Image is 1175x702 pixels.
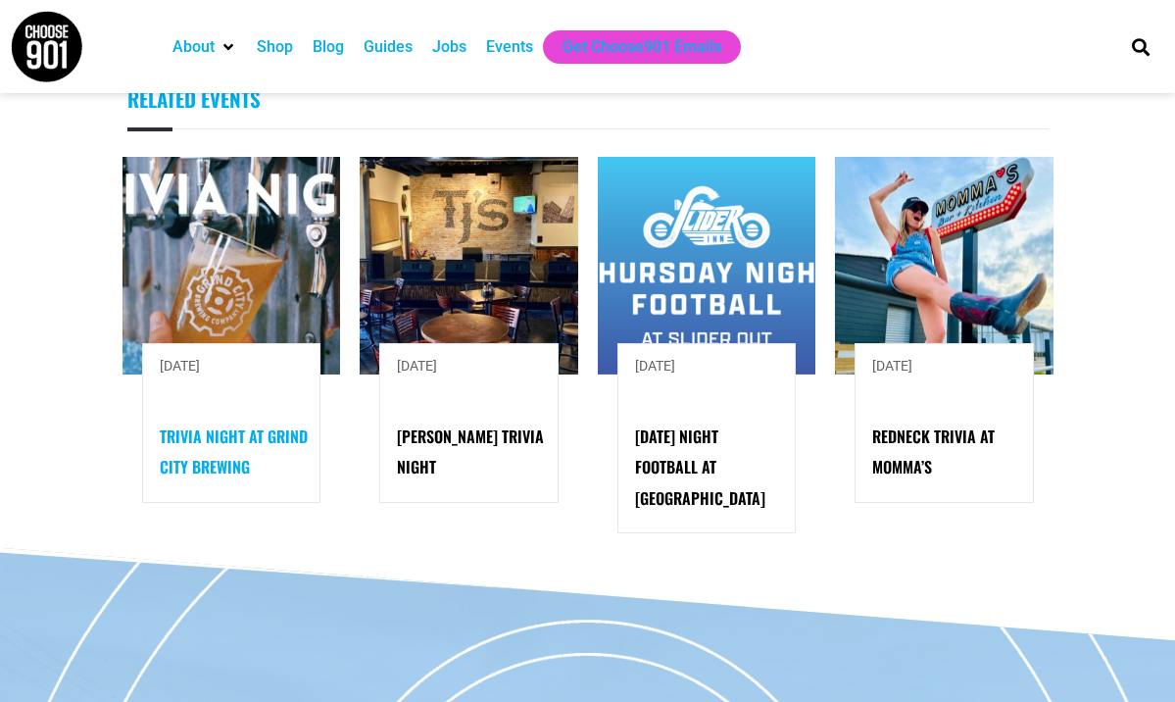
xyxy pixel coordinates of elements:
span: [DATE] [635,358,675,374]
a: Jobs [432,35,466,59]
nav: Main nav [163,30,1099,64]
a: About [172,35,215,59]
h3: Related Events [127,70,1049,128]
a: [DATE] Night Football at [GEOGRAPHIC_DATA] [635,425,765,509]
div: Search [1125,30,1157,63]
div: About [163,30,247,64]
a: Trivia Night at Grind City Brewing [160,425,308,478]
a: Events [486,35,533,59]
a: Guides [364,35,413,59]
img: A joyful woman in a denim jumpsuit and cowboy boots poses, pointing up, in front of a neon-lit "M... [835,157,1053,376]
a: Redneck Trivia at Momma’s [872,425,995,478]
a: Shop [257,35,293,59]
a: Blog [313,35,344,59]
a: [PERSON_NAME] Trivia Night [397,425,544,478]
span: [DATE] [160,358,200,374]
span: [DATE] [872,358,912,374]
a: Get Choose901 Emails [563,35,721,59]
span: [DATE] [397,358,437,374]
